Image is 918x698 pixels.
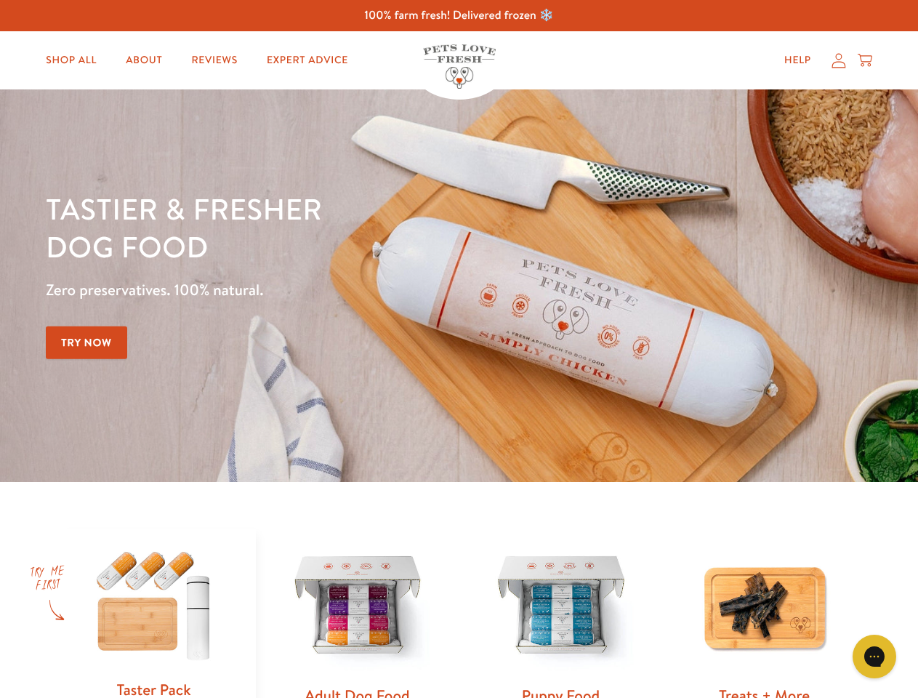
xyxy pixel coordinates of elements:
[423,44,496,89] img: Pets Love Fresh
[114,46,174,75] a: About
[46,190,597,265] h1: Tastier & fresher dog food
[773,46,823,75] a: Help
[46,277,597,303] p: Zero preservatives. 100% natural.
[46,326,127,359] a: Try Now
[180,46,249,75] a: Reviews
[34,46,108,75] a: Shop All
[255,46,360,75] a: Expert Advice
[845,630,903,683] iframe: Gorgias live chat messenger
